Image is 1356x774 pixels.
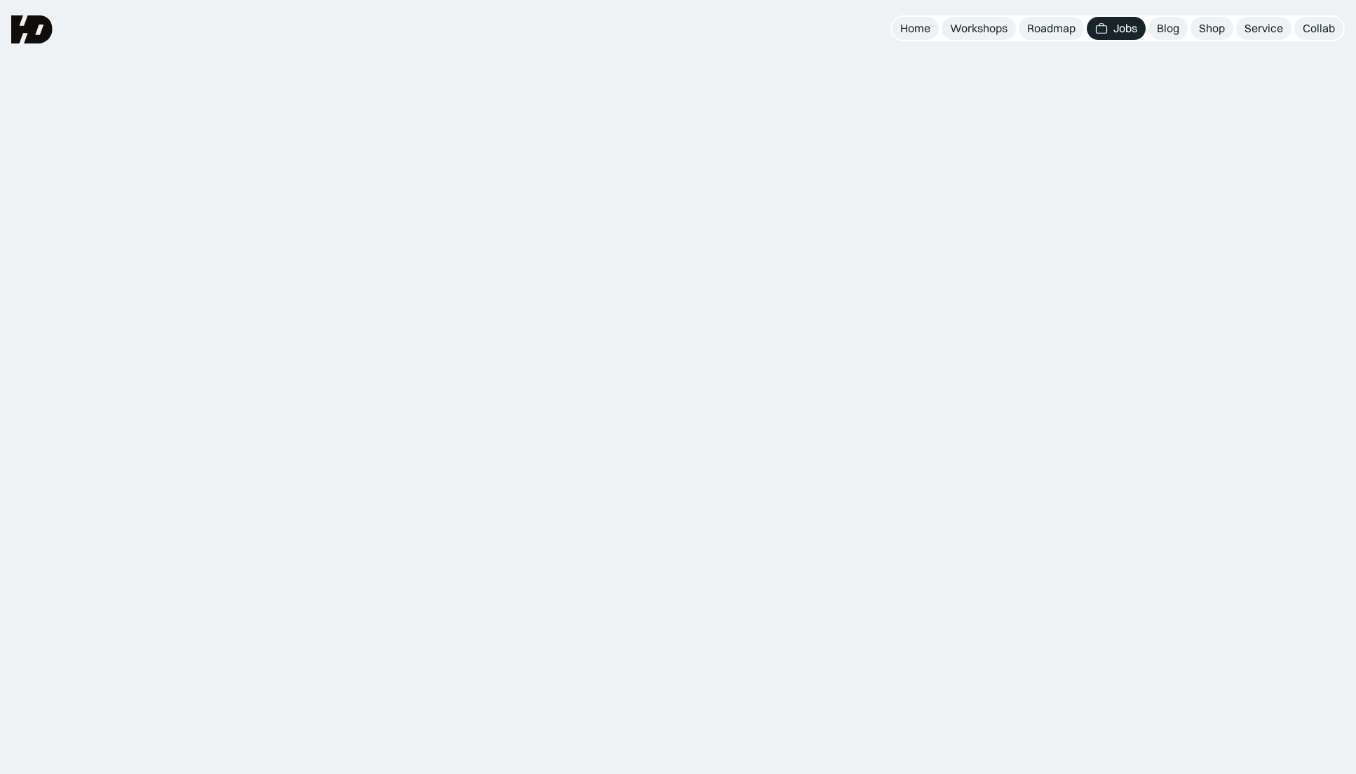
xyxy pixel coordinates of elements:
[942,17,1016,40] a: Workshops
[950,21,1008,36] div: Workshops
[1294,17,1343,40] a: Collab
[1157,21,1179,36] div: Blog
[900,21,930,36] div: Home
[1303,21,1335,36] div: Collab
[1245,21,1283,36] div: Service
[1027,21,1076,36] div: Roadmap
[1148,17,1188,40] a: Blog
[1199,21,1225,36] div: Shop
[1236,17,1291,40] a: Service
[1191,17,1233,40] a: Shop
[892,17,939,40] a: Home
[1019,17,1084,40] a: Roadmap
[1113,21,1137,36] div: Jobs
[1087,17,1146,40] a: Jobs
